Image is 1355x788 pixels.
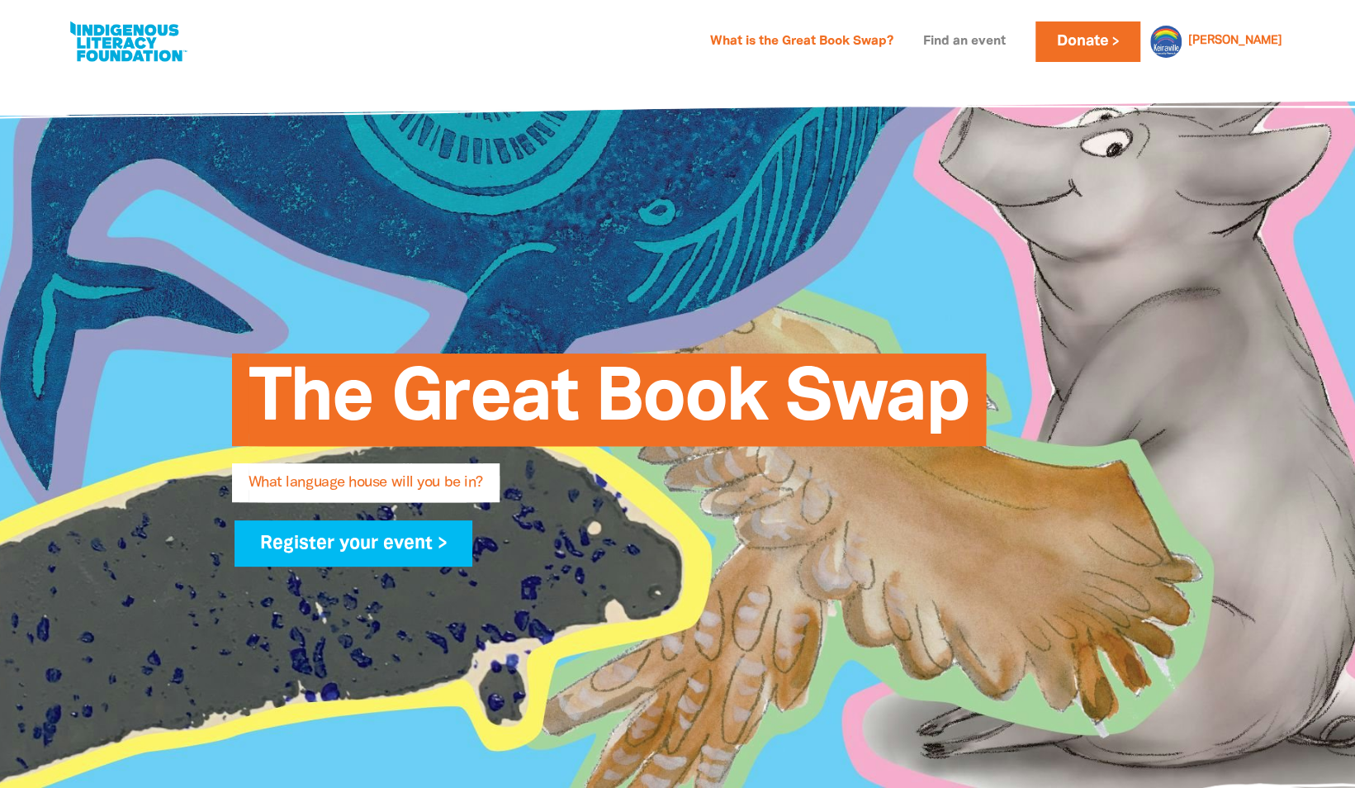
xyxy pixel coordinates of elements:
a: Donate [1035,21,1139,62]
a: [PERSON_NAME] [1188,36,1282,47]
a: Find an event [913,29,1016,55]
span: What language house will you be in? [249,476,483,502]
a: What is the Great Book Swap? [700,29,903,55]
a: Register your event > [235,520,473,567]
span: The Great Book Swap [249,366,969,446]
